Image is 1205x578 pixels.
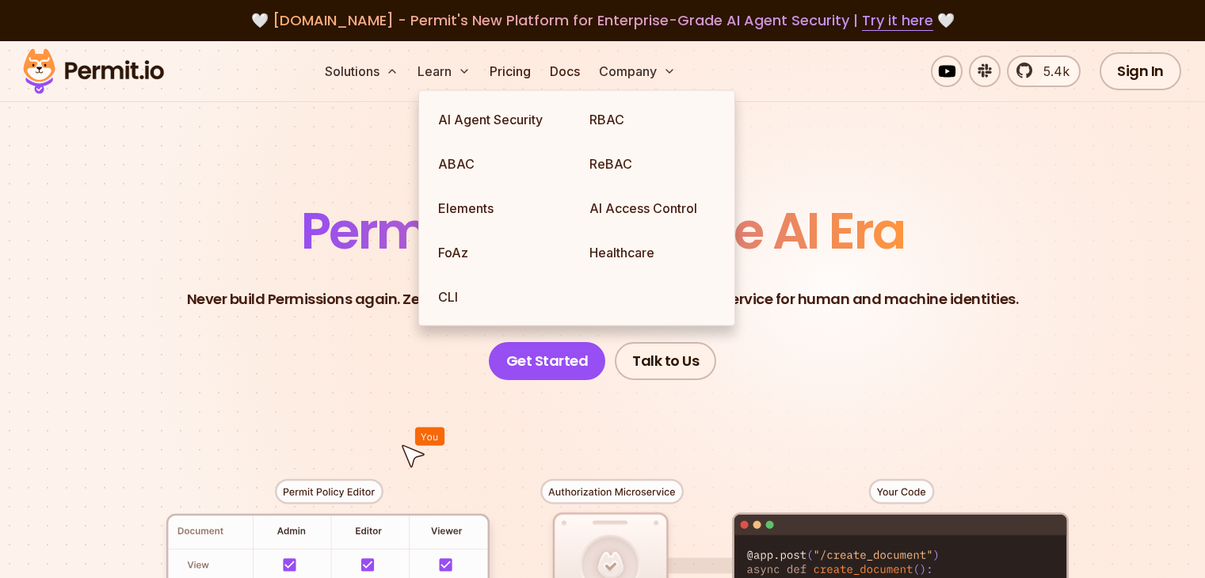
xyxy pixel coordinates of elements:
p: Never build Permissions again. Zero-latency fine-grained authorization as a service for human and... [187,288,1019,310]
a: Healthcare [577,230,728,275]
a: Docs [543,55,586,87]
a: Get Started [489,342,606,380]
a: AI Access Control [577,186,728,230]
span: Permissions for The AI Era [301,196,905,266]
a: ABAC [425,142,577,186]
span: [DOMAIN_NAME] - Permit's New Platform for Enterprise-Grade AI Agent Security | [273,10,933,30]
button: Company [593,55,682,87]
a: Talk to Us [615,342,716,380]
a: ReBAC [577,142,728,186]
a: Pricing [483,55,537,87]
a: CLI [425,275,577,319]
button: Learn [411,55,477,87]
span: 5.4k [1034,62,1070,81]
button: Solutions [318,55,405,87]
a: Try it here [862,10,933,31]
a: 5.4k [1007,55,1081,87]
img: Permit logo [16,44,171,98]
div: 🤍 🤍 [38,10,1167,32]
a: FoAz [425,230,577,275]
a: RBAC [577,97,728,142]
a: Elements [425,186,577,230]
a: AI Agent Security [425,97,577,142]
a: Sign In [1100,52,1181,90]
